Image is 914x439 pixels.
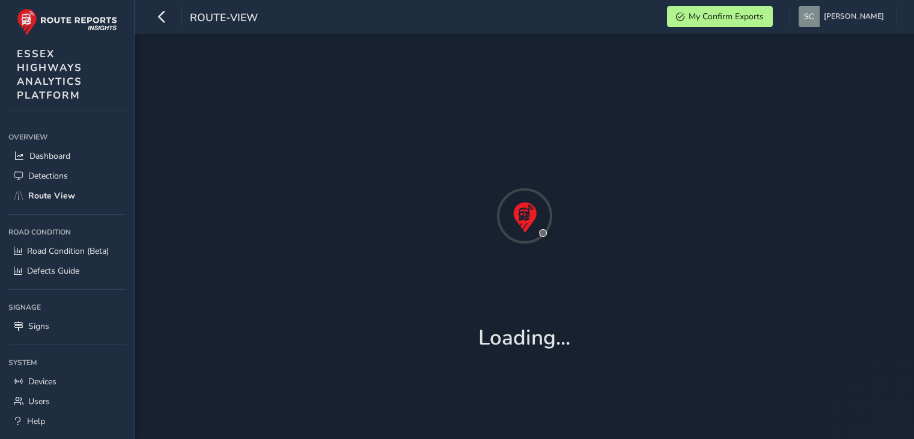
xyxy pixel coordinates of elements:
div: Signage [8,298,126,316]
span: Users [28,396,50,407]
a: Defects Guide [8,261,126,281]
span: route-view [190,10,258,27]
span: Road Condition (Beta) [27,245,109,257]
a: Route View [8,186,126,206]
span: [PERSON_NAME] [824,6,884,27]
a: Detections [8,166,126,186]
a: Dashboard [8,146,126,166]
a: Users [8,391,126,411]
iframe: Intercom live chat [873,398,902,427]
img: diamond-layout [799,6,820,27]
span: Route View [28,190,75,201]
a: Devices [8,372,126,391]
span: Help [27,416,45,427]
a: Help [8,411,126,431]
span: Signs [28,321,49,332]
span: ESSEX HIGHWAYS ANALYTICS PLATFORM [17,47,82,102]
div: Overview [8,128,126,146]
button: My Confirm Exports [667,6,773,27]
img: rr logo [17,8,117,35]
div: Road Condition [8,223,126,241]
a: Signs [8,316,126,336]
h1: Loading... [478,325,570,351]
span: Dashboard [29,150,70,162]
span: Detections [28,170,68,182]
span: Devices [28,376,56,387]
span: Defects Guide [27,265,79,277]
button: [PERSON_NAME] [799,6,888,27]
span: My Confirm Exports [689,11,764,22]
a: Road Condition (Beta) [8,241,126,261]
div: System [8,354,126,372]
